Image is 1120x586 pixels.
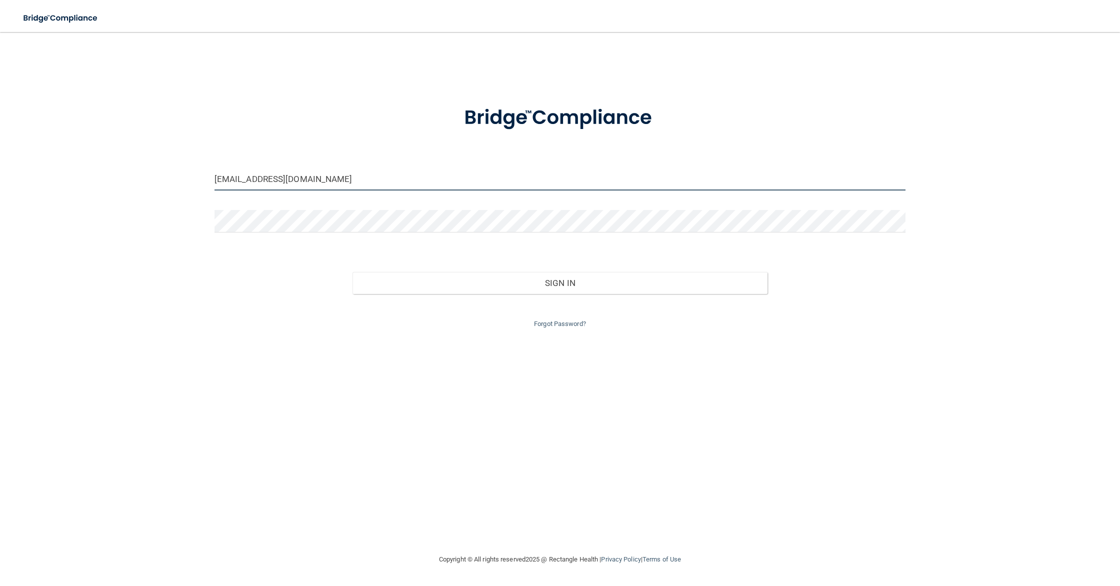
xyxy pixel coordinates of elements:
[443,92,676,144] img: bridge_compliance_login_screen.278c3ca4.svg
[352,272,767,294] button: Sign In
[642,555,681,563] a: Terms of Use
[947,515,1108,555] iframe: Drift Widget Chat Controller
[377,543,742,575] div: Copyright © All rights reserved 2025 @ Rectangle Health | |
[214,168,905,190] input: Email
[15,8,107,28] img: bridge_compliance_login_screen.278c3ca4.svg
[601,555,640,563] a: Privacy Policy
[534,320,586,327] a: Forgot Password?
